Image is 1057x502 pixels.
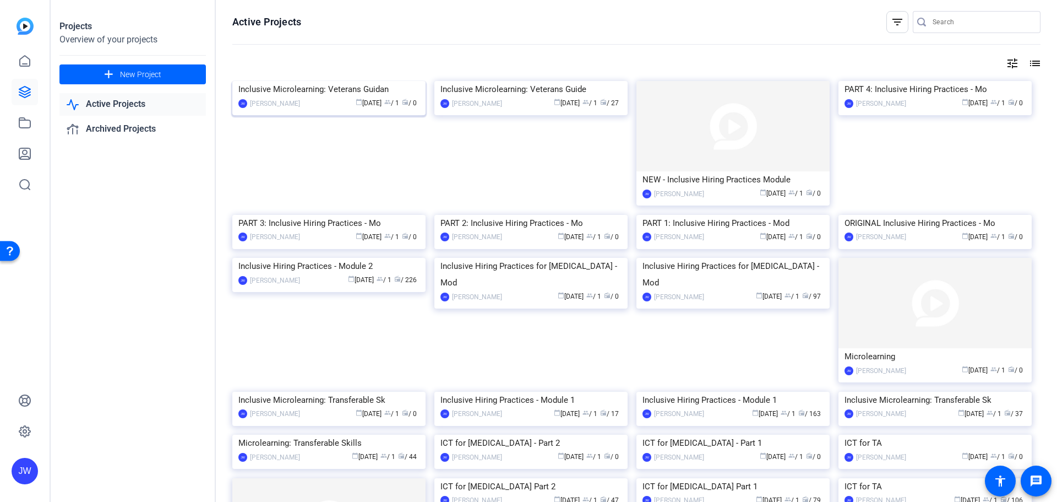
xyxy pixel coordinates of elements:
span: radio [394,276,401,282]
div: JW [844,453,853,462]
div: JW [642,453,651,462]
div: JW [642,293,651,301]
span: group [788,233,795,239]
div: JW [238,409,247,418]
a: Archived Projects [59,118,206,141]
div: Inclusive Hiring Practices for [MEDICAL_DATA] - Mod [642,258,824,291]
div: JW [238,99,247,108]
span: [DATE] [756,293,782,300]
span: radio [402,233,408,239]
span: calendar_today [356,99,362,105]
span: [DATE] [962,366,988,374]
span: / 0 [402,233,417,241]
span: calendar_today [760,452,766,459]
div: Inclusive Microlearning: Veterans Guidan [238,81,419,98]
span: / 27 [600,99,619,107]
span: / 37 [1004,410,1023,418]
span: group [788,189,795,196]
span: calendar_today [958,409,965,416]
span: [DATE] [348,276,374,284]
div: Inclusive Microlearning: Transferable Sk [238,392,419,408]
span: / 0 [402,99,417,107]
div: [PERSON_NAME] [250,408,300,419]
span: calendar_today [554,99,560,105]
button: New Project [59,64,206,84]
div: JW [440,409,449,418]
span: [DATE] [760,453,786,461]
span: group [384,233,391,239]
div: Inclusive Microlearning: Veterans Guide [440,81,622,98]
div: Inclusive Microlearning: Transferable Sk [844,392,1026,408]
div: JW [844,366,853,375]
span: [DATE] [958,410,984,418]
div: [PERSON_NAME] [654,452,704,463]
div: JW [844,409,853,418]
div: [PERSON_NAME] [856,408,906,419]
span: calendar_today [760,189,766,196]
span: group [582,99,589,105]
span: group [384,409,391,416]
span: calendar_today [348,276,355,282]
div: ICT for [MEDICAL_DATA] - Part 1 [642,435,824,451]
div: [PERSON_NAME] [856,452,906,463]
div: ORIGINAL Inclusive Hiring Practices - Mo [844,215,1026,231]
span: group [586,452,593,459]
span: / 0 [604,293,619,300]
span: / 1 [781,410,796,418]
span: / 1 [990,366,1005,374]
span: radio [604,292,611,299]
span: / 0 [604,453,619,461]
span: calendar_today [356,233,362,239]
div: ICT for TA [844,435,1026,451]
div: JW [12,458,38,484]
div: Inclusive Hiring Practices for [MEDICAL_DATA] - Mod [440,258,622,291]
div: ICT for TA [844,478,1026,495]
span: radio [806,452,813,459]
span: / 0 [402,410,417,418]
span: [DATE] [554,410,580,418]
div: JW [440,233,449,241]
mat-icon: add [102,68,116,82]
div: [PERSON_NAME] [654,408,704,419]
span: group [586,292,593,299]
span: calendar_today [352,452,358,459]
div: JW [642,409,651,418]
span: calendar_today [752,409,759,416]
img: blue-gradient.svg [17,18,34,35]
span: radio [1008,366,1015,373]
span: [DATE] [752,410,778,418]
span: radio [402,409,408,416]
span: calendar_today [558,452,564,459]
span: / 0 [806,233,821,241]
span: [DATE] [558,293,584,300]
mat-icon: accessibility [994,474,1007,488]
span: radio [1004,409,1011,416]
span: / 1 [384,99,399,107]
div: Inclusive Hiring Practices - Module 1 [440,392,622,408]
span: calendar_today [760,233,766,239]
span: / 0 [1008,366,1023,374]
span: group [784,292,791,299]
span: radio [798,409,805,416]
div: [PERSON_NAME] [856,365,906,376]
span: group [380,452,387,459]
span: / 1 [586,233,601,241]
span: / 0 [806,190,821,197]
span: radio [1008,99,1015,105]
span: New Project [120,69,161,80]
span: / 1 [990,453,1005,461]
mat-icon: message [1029,474,1043,488]
span: / 44 [398,453,417,461]
span: calendar_today [356,409,362,416]
span: radio [600,409,607,416]
span: calendar_today [558,292,564,299]
span: / 0 [604,233,619,241]
span: [DATE] [356,410,382,418]
span: / 1 [586,453,601,461]
div: [PERSON_NAME] [250,231,300,242]
div: NEW - Inclusive Hiring Practices Module [642,171,824,188]
span: / 226 [394,276,417,284]
span: / 1 [384,233,399,241]
span: / 1 [990,99,1005,107]
span: group [384,99,391,105]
